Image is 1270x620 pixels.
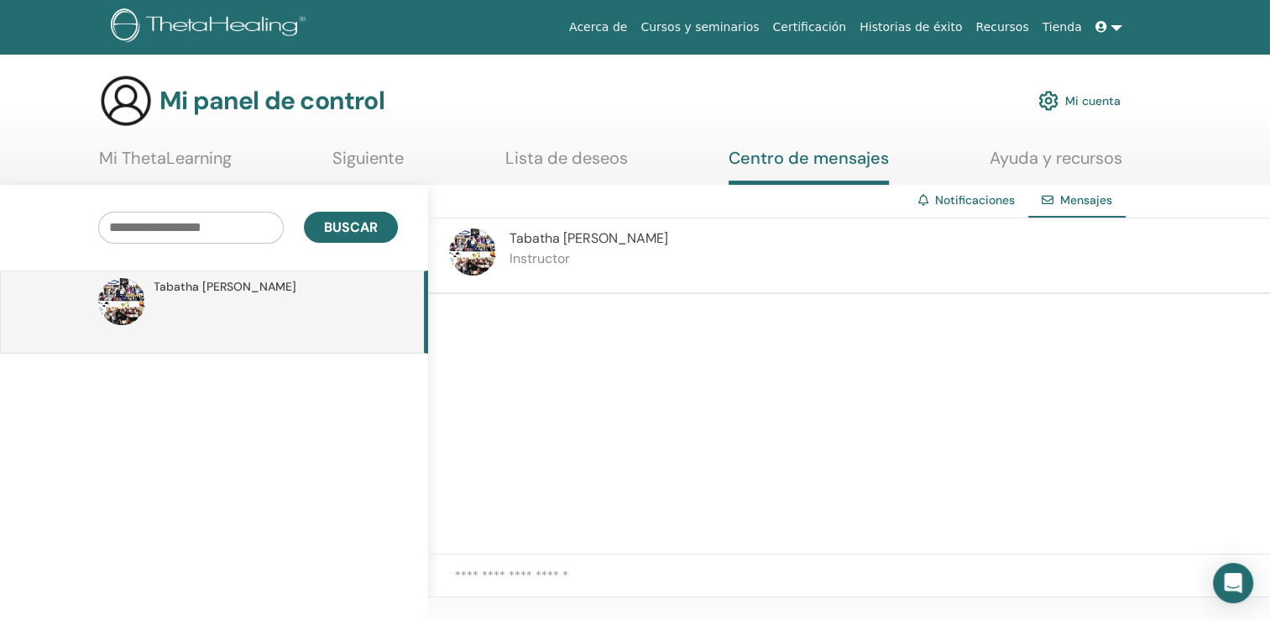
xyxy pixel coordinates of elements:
[99,74,153,128] img: generic-user-icon.jpg
[332,148,404,181] a: Siguiente
[562,12,634,43] a: Acerca de
[510,249,668,269] p: Instructor
[154,278,296,296] span: Tabatha [PERSON_NAME]
[1060,192,1112,208] span: Mensajes
[99,148,232,181] a: Mi ThetaLearning
[159,86,384,116] h3: Mi panel de control
[510,229,668,247] span: Tabatha [PERSON_NAME]
[324,218,378,236] span: Buscar
[766,12,853,43] a: Certificación
[990,148,1122,181] a: Ayuda y recursos
[98,278,145,325] img: default.jpg
[853,12,969,43] a: Historias de éxito
[969,12,1035,43] a: Recursos
[304,212,398,243] button: Buscar
[1213,563,1253,603] div: Abra Intercom Messenger
[1038,87,1058,115] img: cog.svg
[505,148,628,181] a: Lista de deseos
[111,8,311,46] img: logo.png
[729,148,889,185] a: Centro de mensajes
[1036,12,1089,43] a: Tienda
[935,192,1015,208] a: Notificaciones
[449,229,496,276] img: default.jpg
[1038,82,1121,119] a: Mi cuenta
[1065,93,1121,108] font: Mi cuenta
[634,12,766,43] a: Cursos y seminarios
